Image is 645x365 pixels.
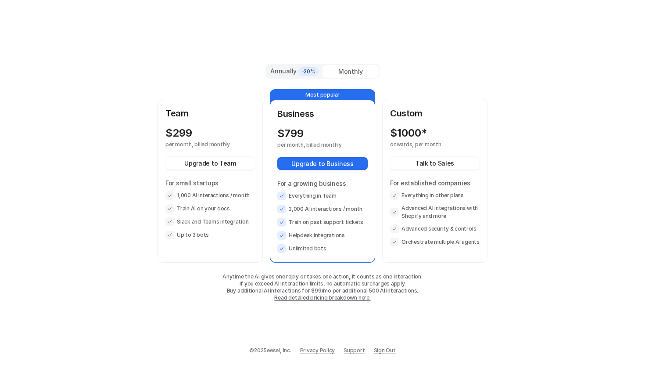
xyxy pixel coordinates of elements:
a: Sign Out [374,347,396,354]
p: onwards, per month [390,141,464,148]
a: Read detailed pricing breakdown here. [274,294,370,301]
li: 1,000 AI interactions / month [165,191,255,200]
div: Annually [270,66,319,76]
li: Helpdesk integrations [277,231,368,240]
p: per month, billed monthly [165,141,239,148]
li: Everything in other plans [390,191,480,200]
p: per month, billed monthly [277,141,352,148]
p: Most popular [270,90,375,100]
button: Upgrade to Business [277,157,368,170]
span: -20% [298,67,319,76]
a: Privacy Policy [300,347,335,354]
li: Advanced AI integrations with Shopify and more [390,204,480,220]
p: Custom [390,107,480,120]
li: Everything in Team [277,192,368,200]
p: If you exceed AI interaction limits, no automatic surcharges apply. [158,280,487,287]
li: Unlimited bots [277,244,368,253]
p: For small startups [165,178,255,188]
li: Slack and Teams integration [165,217,255,226]
li: Up to 3 bots [165,231,255,239]
p: $ 799 [277,127,304,140]
li: 3,000 AI interactions / month [277,205,368,213]
p: $ 299 [165,127,192,139]
span: Support [344,347,365,354]
p: $ 1000* [390,127,427,139]
div: Monthly [322,65,379,78]
button: Upgrade to Team [165,157,255,170]
li: Orchestrate multiple AI agents [390,238,480,246]
p: For a growing business [277,179,368,188]
p: Team [165,107,255,120]
li: Train on past support tickets [277,218,368,227]
p: For established companies [390,178,480,188]
li: Advanced security & controls [390,224,480,233]
p: © 2025 eesel, Inc. [249,347,291,354]
p: Anytime the AI gives one reply or takes one action, it counts as one interaction. [158,273,487,280]
p: Business [277,107,368,120]
button: Talk to Sales [390,157,480,170]
p: Buy additional AI interactions for $99/mo per additional 500 AI interactions. [158,287,487,294]
li: Train AI on your docs [165,204,255,213]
